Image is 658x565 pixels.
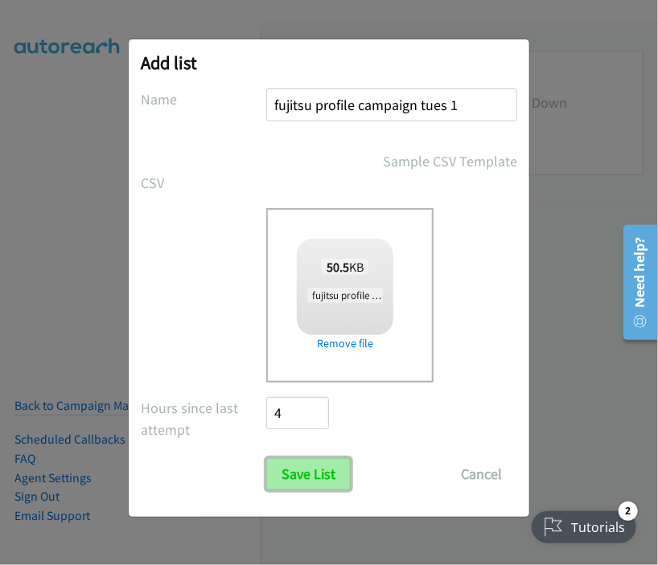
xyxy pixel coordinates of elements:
span: KB [322,259,369,275]
label: Hours since last attempt [141,397,266,440]
label: Name [141,88,266,110]
iframe: Resource Center [612,219,658,346]
span: fujitsu profile campaign tues 1.xlsx [307,288,467,303]
iframe: Checklist [522,495,646,553]
input: Save List [266,458,351,490]
label: CSV [141,172,266,194]
button: Cancel [446,458,517,490]
a: Remove file [297,335,393,352]
a: Sample CSV Template [383,150,517,172]
h2: Add list [141,51,517,74]
strong: 50.5 [327,259,349,275]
